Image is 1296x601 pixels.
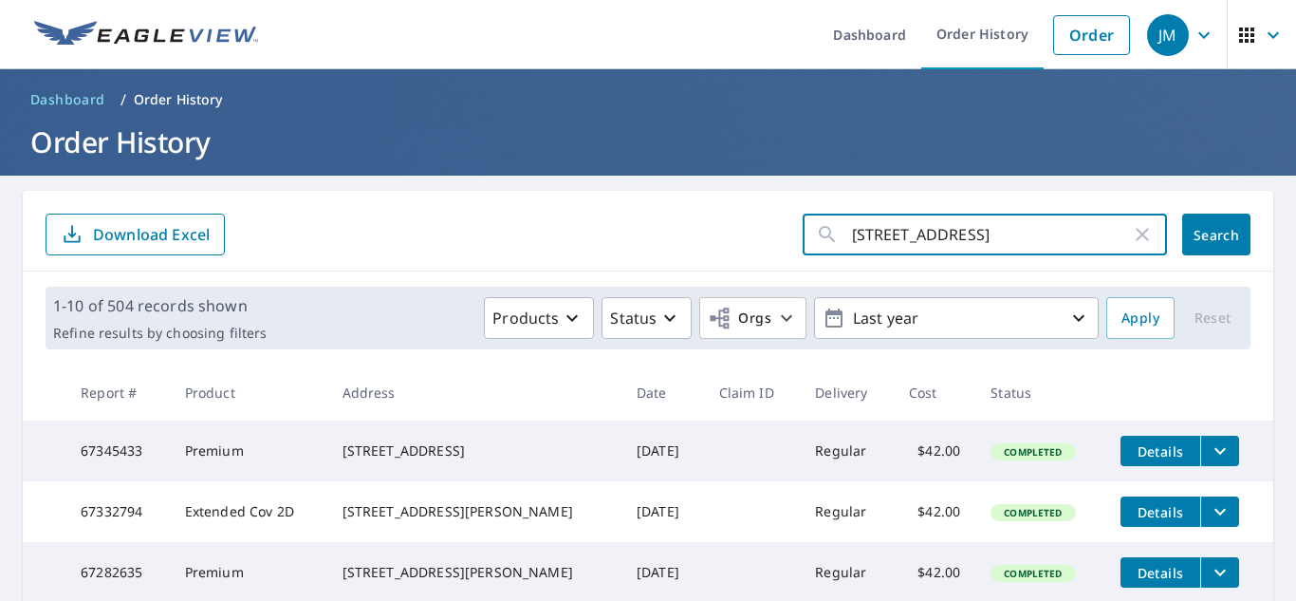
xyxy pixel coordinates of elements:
[1132,442,1189,460] span: Details
[1132,503,1189,521] span: Details
[621,365,704,421] th: Date
[845,302,1067,335] p: Last year
[975,365,1105,421] th: Status
[34,21,258,49] img: EV Logo
[1120,436,1200,466] button: detailsBtn-67345433
[170,481,327,542] td: Extended Cov 2D
[23,85,113,115] a: Dashboard
[800,421,893,481] td: Regular
[343,502,606,521] div: [STREET_ADDRESS][PERSON_NAME]
[65,481,170,542] td: 67332794
[1182,214,1250,255] button: Search
[343,441,606,460] div: [STREET_ADDRESS]
[699,297,806,339] button: Orgs
[814,297,1099,339] button: Last year
[800,365,893,421] th: Delivery
[343,563,606,582] div: [STREET_ADDRESS][PERSON_NAME]
[1200,436,1239,466] button: filesDropdownBtn-67345433
[621,421,704,481] td: [DATE]
[1197,226,1235,244] span: Search
[1106,297,1175,339] button: Apply
[1120,557,1200,588] button: detailsBtn-67282635
[1147,14,1189,56] div: JM
[65,421,170,481] td: 67345433
[170,365,327,421] th: Product
[170,421,327,481] td: Premium
[708,307,771,330] span: Orgs
[327,365,621,421] th: Address
[602,297,692,339] button: Status
[120,88,126,111] li: /
[992,445,1073,459] span: Completed
[1132,564,1189,582] span: Details
[621,481,704,542] td: [DATE]
[1120,497,1200,527] button: detailsBtn-67332794
[800,481,893,542] td: Regular
[704,365,801,421] th: Claim ID
[992,567,1073,580] span: Completed
[134,90,223,109] p: Order History
[53,294,267,317] p: 1-10 of 504 records shown
[1121,307,1159,330] span: Apply
[894,481,976,542] td: $42.00
[992,506,1073,519] span: Completed
[852,208,1131,261] input: Address, Report #, Claim ID, etc.
[1200,557,1239,588] button: filesDropdownBtn-67282635
[93,224,210,245] p: Download Excel
[484,297,594,339] button: Products
[46,214,225,255] button: Download Excel
[894,421,976,481] td: $42.00
[492,307,559,329] p: Products
[23,85,1273,115] nav: breadcrumb
[894,365,976,421] th: Cost
[1053,15,1130,55] a: Order
[65,365,170,421] th: Report #
[610,307,657,329] p: Status
[30,90,105,109] span: Dashboard
[23,122,1273,161] h1: Order History
[53,325,267,342] p: Refine results by choosing filters
[1200,497,1239,527] button: filesDropdownBtn-67332794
